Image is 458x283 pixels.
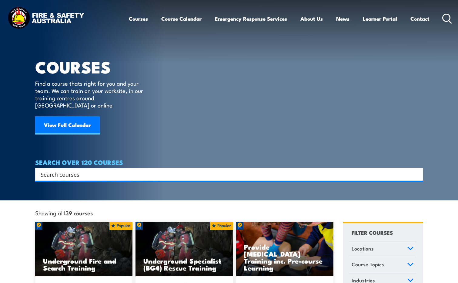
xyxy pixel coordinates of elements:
[35,210,93,216] span: Showing all
[35,222,133,277] a: Underground Fire and Search Training
[43,257,125,271] h3: Underground Fire and Search Training
[413,170,421,179] button: Search magnifier button
[236,222,334,277] a: Provide [MEDICAL_DATA] Training inc. Pre-course Learning
[349,257,416,273] a: Course Topics
[35,80,146,109] p: Find a course thats right for you and your team. We can train on your worksite, in our training c...
[161,11,202,27] a: Course Calendar
[336,11,349,27] a: News
[41,170,410,179] input: Search input
[135,222,233,277] a: Underground Specialist (BG4) Rescue Training
[410,11,430,27] a: Contact
[42,170,411,179] form: Search form
[363,11,397,27] a: Learner Portal
[215,11,287,27] a: Emergency Response Services
[35,116,100,135] a: View Full Calendar
[35,159,423,165] h4: SEARCH OVER 120 COURSES
[64,209,93,217] strong: 139 courses
[129,11,148,27] a: Courses
[236,222,334,277] img: Low Voltage Rescue and Provide CPR
[35,60,152,74] h1: COURSES
[352,228,393,237] h4: FILTER COURSES
[352,244,374,253] span: Locations
[35,222,133,277] img: Underground mine rescue
[143,257,225,271] h3: Underground Specialist (BG4) Rescue Training
[244,243,326,271] h3: Provide [MEDICAL_DATA] Training inc. Pre-course Learning
[300,11,323,27] a: About Us
[352,260,384,268] span: Course Topics
[135,222,233,277] img: Underground mine rescue
[349,241,416,257] a: Locations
